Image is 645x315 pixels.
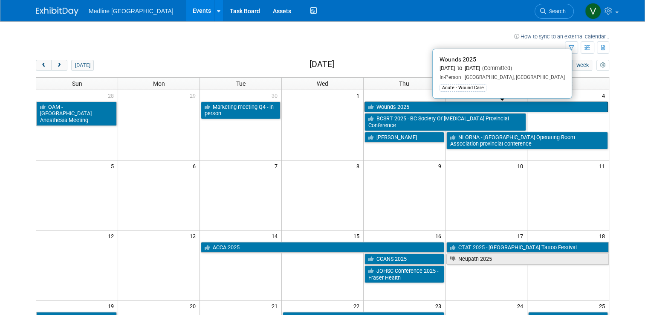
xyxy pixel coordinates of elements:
span: (Committed) [480,65,512,71]
a: [PERSON_NAME] [364,132,444,143]
button: myCustomButton [596,60,609,71]
div: [DATE] to [DATE] [440,65,565,72]
a: Wounds 2025 [364,102,608,113]
button: prev [36,60,52,71]
a: OAM - [GEOGRAPHIC_DATA] Anesthesia Meeting [36,102,117,126]
span: 28 [107,90,118,101]
span: Wounds 2025 [440,56,476,63]
span: 5 [110,160,118,171]
img: ExhibitDay [36,7,78,16]
span: Medline [GEOGRAPHIC_DATA] [89,8,174,15]
a: NLORNA - [GEOGRAPHIC_DATA] Operating Room Association provincial conference [446,132,608,149]
span: 18 [598,230,609,241]
span: [GEOGRAPHIC_DATA], [GEOGRAPHIC_DATA] [461,74,565,80]
span: 9 [437,160,445,171]
a: CCANS 2025 [364,254,444,265]
span: 7 [274,160,281,171]
a: How to sync to an external calendar... [514,33,609,40]
a: BCSRT 2025 - BC Society Of [MEDICAL_DATA] Provincial Conference [364,113,526,131]
span: 4 [601,90,609,101]
span: In-Person [440,74,461,80]
button: next [51,60,67,71]
span: 21 [271,300,281,311]
a: ACCA 2025 [201,242,444,253]
span: 11 [598,160,609,171]
a: Neupath 2025 [446,254,609,265]
span: 23 [434,300,445,311]
button: [DATE] [71,60,94,71]
span: 8 [356,160,363,171]
span: Tue [236,80,246,87]
button: week [573,60,592,71]
span: 13 [189,230,200,241]
span: 19 [107,300,118,311]
span: 12 [107,230,118,241]
img: Vahid Mohammadi [585,3,601,19]
span: 1 [356,90,363,101]
span: 22 [353,300,363,311]
i: Personalize Calendar [600,63,605,68]
span: 16 [434,230,445,241]
span: 20 [189,300,200,311]
span: Thu [399,80,409,87]
span: 14 [271,230,281,241]
span: 30 [271,90,281,101]
a: CTAT 2025 - [GEOGRAPHIC_DATA] Tattoo Festival [446,242,609,253]
span: 25 [598,300,609,311]
a: Marketing meeting Q4 - in person [201,102,281,119]
h2: [DATE] [309,60,334,69]
a: Search [535,4,574,19]
span: Sun [72,80,82,87]
a: JOHSC Conference 2025 - Fraser Health [364,265,444,283]
span: 15 [353,230,363,241]
span: 24 [516,300,527,311]
span: 10 [516,160,527,171]
span: 6 [192,160,200,171]
div: Acute - Wound Care [440,84,486,92]
span: Wed [317,80,328,87]
span: Search [546,8,566,15]
span: 29 [189,90,200,101]
span: 17 [516,230,527,241]
span: Mon [153,80,165,87]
